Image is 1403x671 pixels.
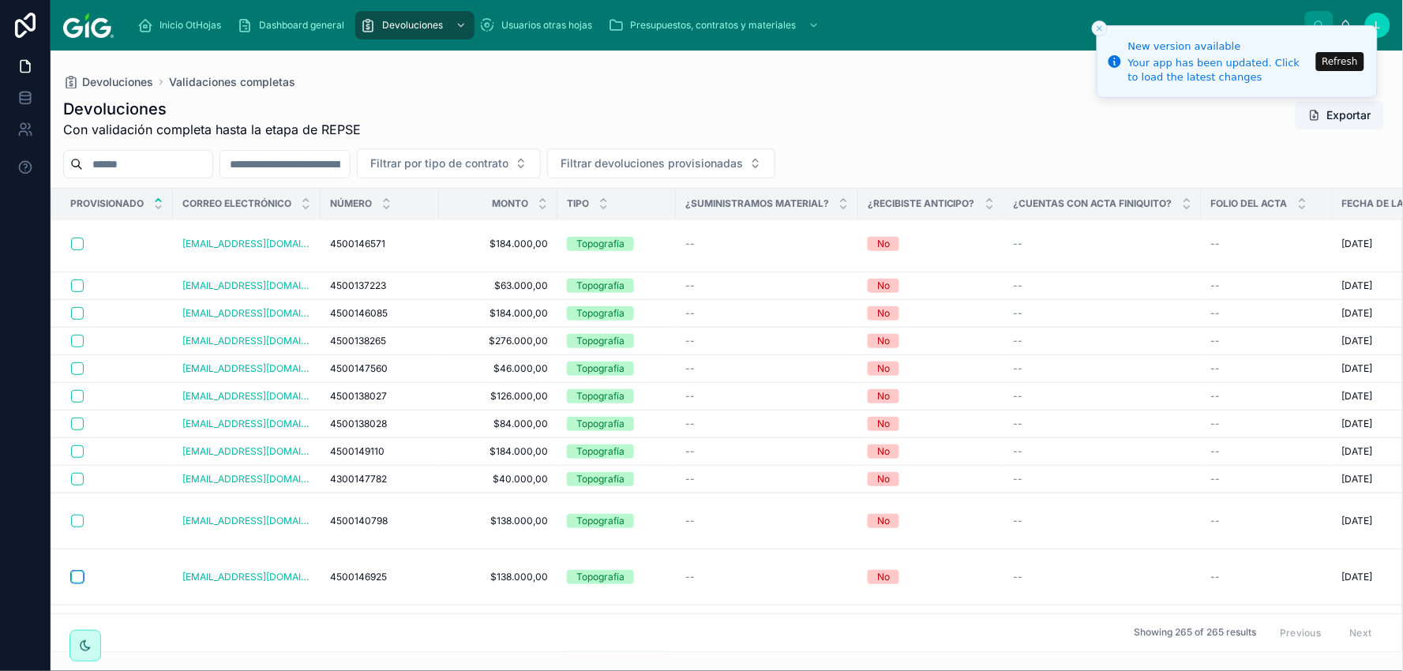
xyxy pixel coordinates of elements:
div: Topografía [576,306,625,321]
span: -- [685,571,695,583]
span: -- [1211,418,1221,430]
a: [EMAIL_ADDRESS][DOMAIN_NAME] [182,335,311,347]
span: -- [685,362,695,375]
span: -- [1211,362,1221,375]
div: No [877,306,890,321]
a: [EMAIL_ADDRESS][DOMAIN_NAME] [182,445,311,458]
span: -- [685,390,695,403]
div: No [877,362,890,376]
span: Correo electrónico [182,197,291,210]
span: 4500138265 [330,335,386,347]
div: Topografía [576,417,625,431]
div: scrollable content [126,8,1305,43]
div: New version available [1128,39,1311,54]
a: [EMAIL_ADDRESS][DOMAIN_NAME] [182,390,311,403]
div: No [877,444,890,459]
span: [DATE] [1342,307,1373,320]
span: $63.000,00 [448,279,548,292]
a: Presupuestos, contratos y materiales [603,11,827,39]
span: -- [1014,307,1023,320]
span: Usuarios otras hojas [501,19,592,32]
span: Monto [492,197,528,210]
div: Topografía [576,279,625,293]
span: -- [685,515,695,527]
span: -- [1211,445,1221,458]
span: 4500138028 [330,418,387,430]
span: 4500138027 [330,390,387,403]
h1: Devoluciones [63,98,361,120]
a: [EMAIL_ADDRESS][DOMAIN_NAME] [182,473,311,485]
span: [DATE] [1342,238,1373,250]
span: 4500147560 [330,362,388,375]
span: Filtrar por tipo de contrato [370,156,508,171]
span: [DATE] [1342,362,1373,375]
span: -- [685,335,695,347]
span: $84.000,00 [448,418,548,430]
span: [DATE] [1342,473,1373,485]
span: -- [1014,238,1023,250]
span: 4300147782 [330,473,387,485]
span: Provisionado [70,197,144,210]
span: Tipo [567,197,589,210]
span: $40.000,00 [448,473,548,485]
a: Dashboard general [232,11,355,39]
div: Topografía [576,444,625,459]
div: Your app has been updated. Click to load the latest changes [1128,56,1311,84]
button: Exportar [1296,101,1384,129]
span: -- [1211,571,1221,583]
span: 4500146085 [330,307,388,320]
span: $184.000,00 [448,445,548,458]
span: -- [1211,238,1221,250]
span: -- [1014,445,1023,458]
span: [DATE] [1342,515,1373,527]
span: Número [330,197,372,210]
div: No [877,279,890,293]
span: -- [685,238,695,250]
a: [EMAIL_ADDRESS][DOMAIN_NAME] [182,515,311,527]
a: [EMAIL_ADDRESS][DOMAIN_NAME] [182,571,311,583]
span: Folio del acta [1211,197,1288,210]
span: $46.000,00 [448,362,548,375]
span: $138.000,00 [448,571,548,583]
a: [EMAIL_ADDRESS][DOMAIN_NAME] [182,307,311,320]
div: No [877,570,890,584]
div: No [877,237,890,251]
div: Topografía [576,389,625,403]
a: [EMAIL_ADDRESS][DOMAIN_NAME] [182,279,311,292]
button: Select Button [357,148,541,178]
span: Devoluciones [382,19,443,32]
span: Presupuestos, contratos y materiales [630,19,796,32]
div: No [877,417,890,431]
span: -- [1211,515,1221,527]
button: Refresh [1316,52,1364,71]
button: Close toast [1092,21,1108,36]
a: [EMAIL_ADDRESS][DOMAIN_NAME] [182,238,311,250]
span: -- [1014,362,1023,375]
img: App logo [63,13,114,38]
span: Filtrar devoluciones provisionadas [561,156,743,171]
span: -- [1014,279,1023,292]
span: $138.000,00 [448,515,548,527]
span: -- [1014,515,1023,527]
div: Topografía [576,570,625,584]
a: Devoluciones [63,74,153,90]
div: Topografía [576,514,625,528]
a: Validaciones completas [169,74,295,90]
a: [EMAIL_ADDRESS][DOMAIN_NAME] [182,418,311,430]
span: $276.000,00 [448,335,548,347]
button: Select Button [547,148,775,178]
span: ¿Recibiste anticipo? [868,197,975,210]
span: -- [1014,418,1023,430]
span: -- [685,473,695,485]
div: No [877,389,890,403]
span: -- [1014,390,1023,403]
span: [DATE] [1342,445,1373,458]
a: [EMAIL_ADDRESS][DOMAIN_NAME] [182,362,311,375]
span: Showing 265 of 265 results [1134,627,1256,639]
span: [DATE] [1342,571,1373,583]
span: -- [685,307,695,320]
span: 4500146925 [330,571,387,583]
span: $184.000,00 [448,238,548,250]
span: Inicio OtHojas [159,19,221,32]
